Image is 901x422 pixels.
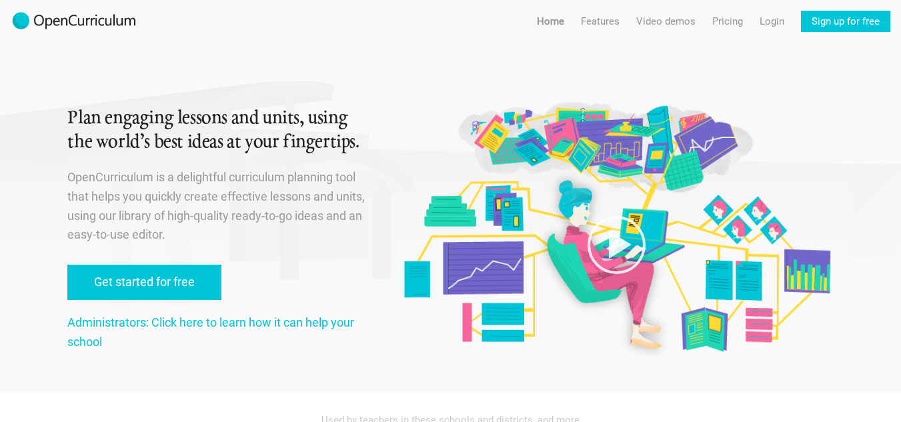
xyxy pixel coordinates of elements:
[67,315,354,349] a: Administrators: Click here to learn how it can help your school
[712,11,743,32] a: Pricing
[801,11,890,32] a: Sign up for free
[537,11,564,32] a: Home
[67,265,221,300] a: Get started for free
[581,11,620,32] a: Features
[67,107,369,155] h1: Plan engaging lessons and units, using the world’s best ideas at your fingertips.
[67,168,369,245] p: OpenCurriculum is a delightful curriculum planning tool that helps you quickly create effective l...
[760,11,784,32] a: Login
[636,11,696,32] a: Video demos
[11,11,137,32] img: 2017-logo-m.png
